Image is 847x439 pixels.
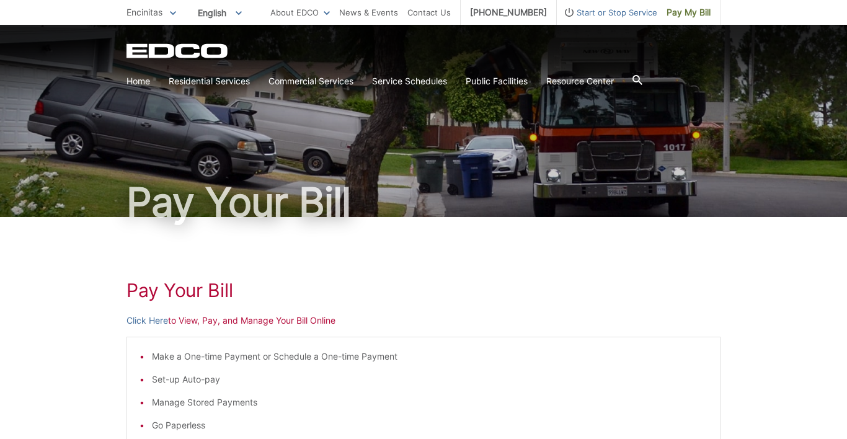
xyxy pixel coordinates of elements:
span: Encinitas [126,7,162,17]
a: Public Facilities [466,74,528,88]
a: News & Events [339,6,398,19]
li: Set-up Auto-pay [152,373,707,386]
p: to View, Pay, and Manage Your Bill Online [126,314,721,327]
a: About EDCO [270,6,330,19]
span: Pay My Bill [667,6,711,19]
li: Make a One-time Payment or Schedule a One-time Payment [152,350,707,363]
a: Service Schedules [372,74,447,88]
h1: Pay Your Bill [126,279,721,301]
a: Residential Services [169,74,250,88]
a: EDCD logo. Return to the homepage. [126,43,229,58]
span: English [188,2,251,23]
h1: Pay Your Bill [126,182,721,222]
a: Commercial Services [268,74,353,88]
a: Click Here [126,314,168,327]
a: Home [126,74,150,88]
li: Go Paperless [152,419,707,432]
a: Resource Center [546,74,614,88]
a: Contact Us [407,6,451,19]
li: Manage Stored Payments [152,396,707,409]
